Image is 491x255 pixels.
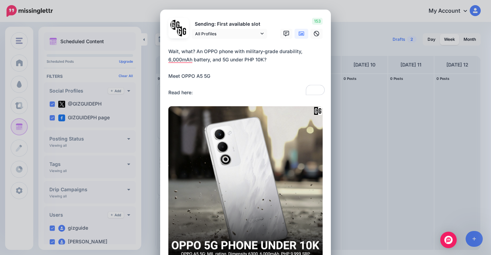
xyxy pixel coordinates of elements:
[312,18,323,25] span: 153
[168,47,326,97] div: Wait, what? An OPPO phone with military-grade durability, 6,000mAh battery, and 5G under PHP 10K?...
[195,30,259,37] span: All Profiles
[440,232,457,248] div: Open Intercom Messenger
[170,20,180,30] img: 353459792_649996473822713_4483302954317148903_n-bsa138318.png
[168,47,326,97] textarea: To enrich screen reader interactions, please activate Accessibility in Grammarly extension settings
[192,29,267,39] a: All Profiles
[177,26,187,36] img: JT5sWCfR-79925.png
[192,20,267,28] p: Sending: First available slot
